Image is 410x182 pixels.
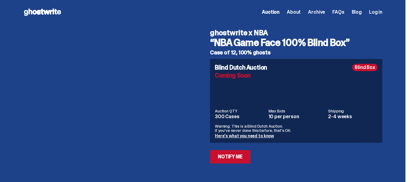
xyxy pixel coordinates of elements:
a: Blog [352,10,362,15]
h3: “NBA Game Face 100% Blind Box” [210,38,382,47]
a: FAQs [332,10,344,15]
dd: 300 Cases [215,114,265,119]
h5: Case of 12, 100% ghosts [210,50,382,55]
h4: ghostwrite x NBA [210,29,382,36]
dd: 2-4 weeks [328,114,378,119]
div: Blind Box [352,64,378,71]
p: Warning: This is a Blind Dutch Auction. If you’ve never done this before, that’s OK. [215,124,378,132]
h4: Blind Dutch Auction [215,64,267,70]
dt: Max Bids [269,109,325,113]
dt: Shipping [328,109,378,113]
a: Log in [369,10,382,15]
a: Auction [262,10,280,15]
dt: Auction QTY [215,109,265,113]
dd: 10 per person [269,114,325,119]
a: Notify Me [210,150,250,163]
a: Archive [308,10,325,15]
a: About [287,10,301,15]
div: Coming Soon [215,72,378,78]
a: Here's what you need to know [215,133,274,139]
